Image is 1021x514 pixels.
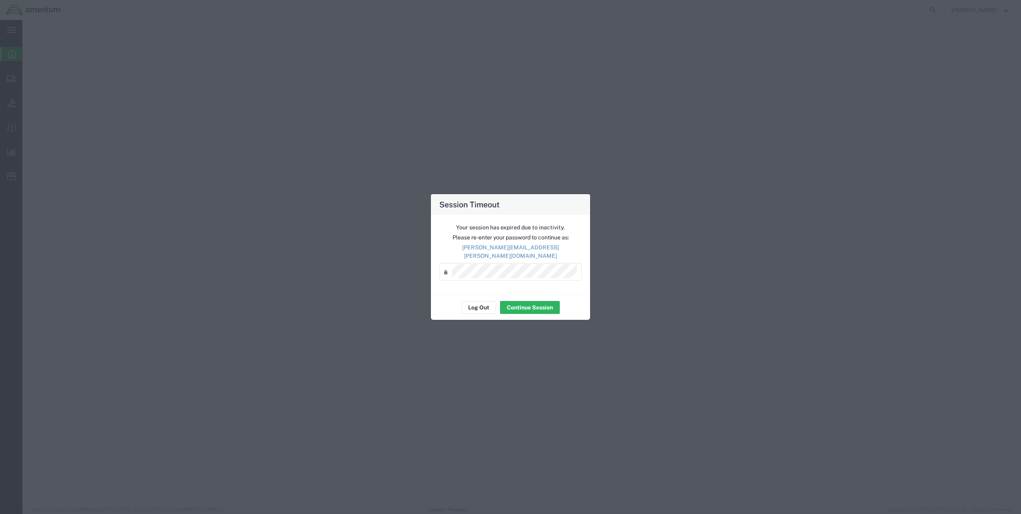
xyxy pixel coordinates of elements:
button: Log Out [461,301,496,314]
h4: Session Timeout [439,199,500,210]
p: Your session has expired due to inactivity. [439,223,582,232]
button: Continue Session [500,301,560,314]
p: [PERSON_NAME][EMAIL_ADDRESS][PERSON_NAME][DOMAIN_NAME] [439,243,582,260]
p: Please re-enter your password to continue as: [439,233,582,242]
